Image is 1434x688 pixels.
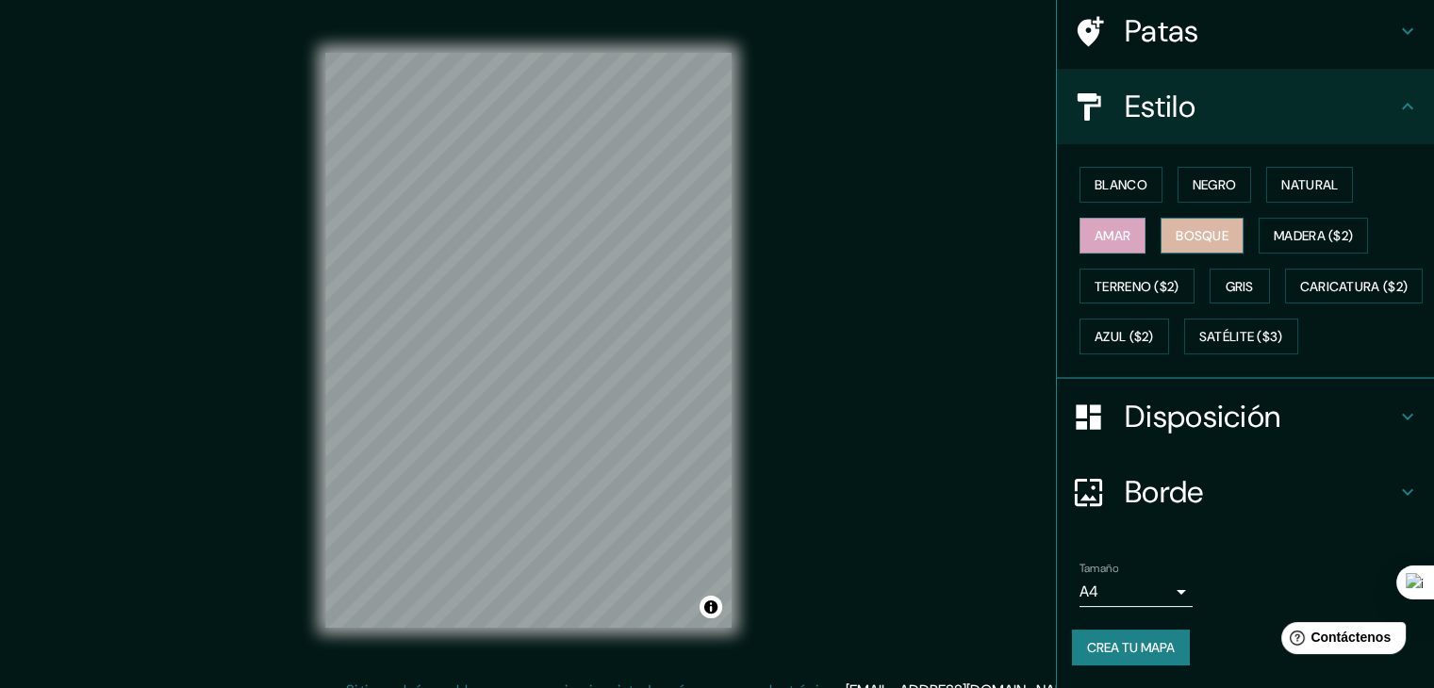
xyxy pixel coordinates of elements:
font: Gris [1226,278,1254,295]
font: Disposición [1125,397,1280,436]
button: Caricatura ($2) [1285,269,1424,304]
font: Satélite ($3) [1199,329,1283,346]
font: Crea tu mapa [1087,639,1175,656]
font: Bosque [1176,227,1228,244]
button: Natural [1266,167,1353,203]
div: Borde [1057,454,1434,530]
font: Amar [1095,227,1130,244]
font: Negro [1193,176,1237,193]
iframe: Lanzador de widgets de ayuda [1266,614,1413,667]
font: Blanco [1095,176,1147,193]
font: Terreno ($2) [1095,278,1179,295]
button: Negro [1178,167,1252,203]
button: Azul ($2) [1080,319,1169,354]
font: Madera ($2) [1274,227,1353,244]
font: Patas [1125,11,1199,51]
button: Terreno ($2) [1080,269,1195,304]
font: Borde [1125,472,1204,512]
font: A4 [1080,582,1098,601]
button: Bosque [1161,218,1244,254]
button: Satélite ($3) [1184,319,1298,354]
button: Gris [1210,269,1270,304]
div: Estilo [1057,69,1434,144]
button: Amar [1080,218,1146,254]
button: Crea tu mapa [1072,630,1190,665]
font: Estilo [1125,87,1195,126]
button: Blanco [1080,167,1162,203]
div: Disposición [1057,379,1434,454]
button: Madera ($2) [1259,218,1368,254]
font: Tamaño [1080,561,1118,576]
font: Azul ($2) [1095,329,1154,346]
font: Caricatura ($2) [1300,278,1409,295]
font: Natural [1281,176,1338,193]
button: Activar o desactivar atribución [700,596,722,618]
div: A4 [1080,577,1193,607]
canvas: Mapa [325,53,732,628]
